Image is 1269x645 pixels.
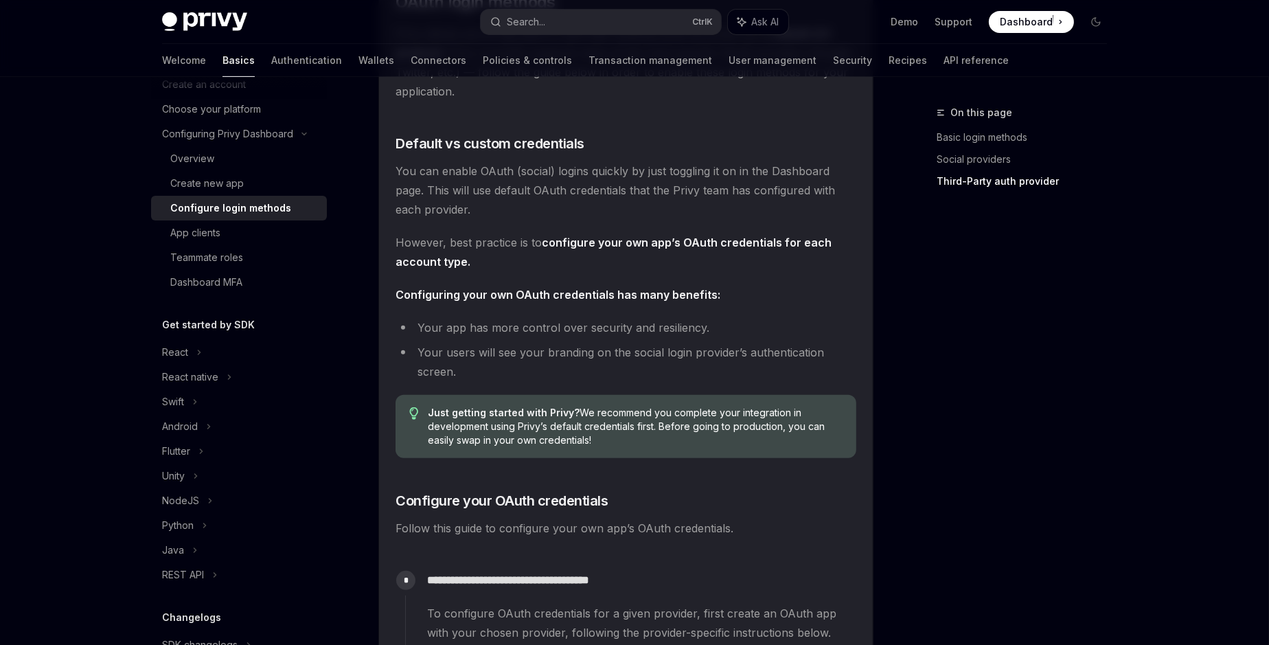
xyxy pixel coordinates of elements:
button: Ask AI [728,10,788,34]
div: Overview [170,150,214,167]
span: Ctrl K [692,16,713,27]
strong: Just getting started with Privy? [428,407,580,418]
span: Configure your OAuth credentials [396,491,608,510]
a: Connectors [411,44,466,77]
span: You can enable OAuth (social) logins quickly by just toggling it on in the Dashboard page. This w... [396,161,856,219]
a: Security [833,44,872,77]
a: Transaction management [588,44,712,77]
span: On this page [950,104,1012,121]
strong: Configuring your own OAuth credentials has many benefits: [396,288,720,302]
a: Basic login methods [937,126,1118,148]
div: Configure login methods [170,200,291,216]
div: Choose your platform [162,101,261,117]
div: Unity [162,468,185,484]
h5: Changelogs [162,609,221,626]
a: Wallets [358,44,394,77]
div: NodeJS [162,493,199,509]
div: React [162,344,188,361]
a: Demo [891,15,918,29]
a: API reference [944,44,1009,77]
a: Choose your platform [151,97,327,122]
a: Teammate roles [151,245,327,270]
strong: configure your own app’s OAuth credentials for each account type. [396,236,832,269]
div: Java [162,542,184,558]
span: Follow this guide to configure your own app’s OAuth credentials. [396,519,856,538]
a: Welcome [162,44,206,77]
a: Overview [151,146,327,171]
div: Python [162,517,194,534]
a: Basics [222,44,255,77]
a: User management [729,44,816,77]
div: Android [162,418,198,435]
img: dark logo [162,12,247,32]
li: Your users will see your branding on the social login provider’s authentication screen. [396,343,856,381]
span: We recommend you complete your integration in development using Privy’s default credentials first... [428,406,843,447]
div: Flutter [162,443,190,460]
li: Your app has more control over security and resiliency. [396,318,856,337]
div: Create new app [170,175,244,192]
div: Teammate roles [170,249,243,266]
a: Dashboard [989,11,1074,33]
div: Dashboard MFA [170,274,242,291]
div: Search... [507,14,545,30]
a: Third-Party auth provider [937,170,1118,192]
span: To configure OAuth credentials for a given provider, first create an OAuth app with your chosen p... [427,604,856,642]
span: Default vs custom credentials [396,134,584,153]
div: React native [162,369,218,385]
button: Search...CtrlK [481,10,721,34]
a: Support [935,15,972,29]
div: Swift [162,394,184,410]
div: Configuring Privy Dashboard [162,126,293,142]
div: REST API [162,567,204,583]
a: App clients [151,220,327,245]
span: Dashboard [1000,15,1053,29]
a: Social providers [937,148,1118,170]
a: Configure login methods [151,196,327,220]
a: Authentication [271,44,342,77]
a: Create new app [151,171,327,196]
button: Toggle dark mode [1085,11,1107,33]
h5: Get started by SDK [162,317,255,333]
div: App clients [170,225,220,241]
a: Recipes [889,44,927,77]
a: Dashboard MFA [151,270,327,295]
a: Policies & controls [483,44,572,77]
svg: Tip [409,407,419,420]
span: However, best practice is to [396,233,856,271]
span: Ask AI [751,15,779,29]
